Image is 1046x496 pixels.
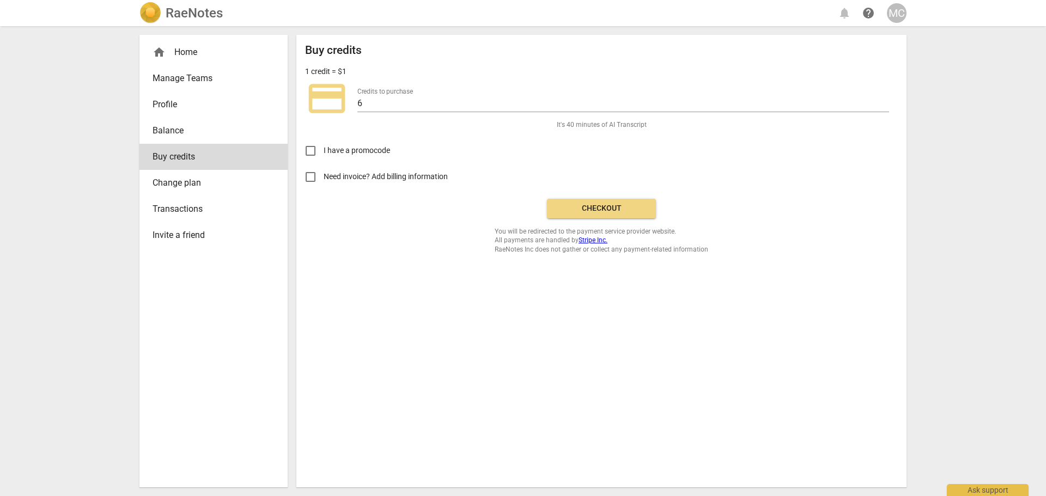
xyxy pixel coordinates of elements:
[947,484,1029,496] div: Ask support
[495,227,708,254] span: You will be redirected to the payment service provider website. All payments are handled by RaeNo...
[324,171,449,182] span: Need invoice? Add billing information
[139,65,288,91] a: Manage Teams
[859,3,878,23] a: Help
[139,91,288,118] a: Profile
[305,77,349,120] span: credit_card
[324,145,390,156] span: I have a promocode
[153,150,266,163] span: Buy credits
[862,7,875,20] span: help
[139,2,223,24] a: LogoRaeNotes
[547,199,656,218] button: Checkout
[139,144,288,170] a: Buy credits
[556,203,647,214] span: Checkout
[357,88,413,95] label: Credits to purchase
[153,229,266,242] span: Invite a friend
[139,222,288,248] a: Invite a friend
[153,72,266,85] span: Manage Teams
[557,120,647,130] span: It's 40 minutes of AI Transcript
[887,3,907,23] button: MC
[166,5,223,21] h2: RaeNotes
[139,196,288,222] a: Transactions
[139,170,288,196] a: Change plan
[305,44,362,57] h2: Buy credits
[153,124,266,137] span: Balance
[153,46,166,59] span: home
[305,66,346,77] p: 1 credit = $1
[153,203,266,216] span: Transactions
[139,2,161,24] img: Logo
[139,118,288,144] a: Balance
[153,46,266,59] div: Home
[153,98,266,111] span: Profile
[139,39,288,65] div: Home
[579,236,607,244] a: Stripe Inc.
[153,176,266,189] span: Change plan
